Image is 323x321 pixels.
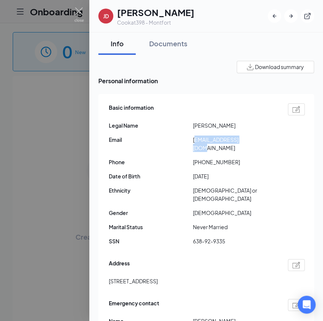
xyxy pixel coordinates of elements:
button: ExternalLink [301,9,314,23]
span: Never Married [193,223,277,231]
div: Open Intercom Messenger [298,296,316,314]
span: [EMAIL_ADDRESS][DOMAIN_NAME] [193,135,277,152]
span: Ethnicity [109,186,193,194]
span: Date of Birth [109,172,193,180]
span: [PHONE_NUMBER] [193,158,277,166]
svg: ArrowRight [287,12,295,20]
div: Documents [149,39,187,48]
button: Download summary [237,61,314,73]
span: Marital Status [109,223,193,231]
h1: [PERSON_NAME] [117,6,194,19]
span: Emergency contact [109,299,159,311]
div: Info [106,39,128,48]
svg: ArrowLeftNew [271,12,278,20]
span: [STREET_ADDRESS] [109,277,158,285]
span: 638-92-9335 [193,237,277,245]
span: Legal Name [109,121,193,130]
span: [DEMOGRAPHIC_DATA] or [DEMOGRAPHIC_DATA] [193,186,277,203]
span: Personal information [98,76,314,85]
span: [PERSON_NAME] [193,121,277,130]
span: Gender [109,209,193,217]
div: JD [103,12,109,20]
svg: ExternalLink [304,12,311,20]
button: ArrowRight [284,9,298,23]
span: [DATE] [193,172,277,180]
span: Email [109,135,193,144]
span: [DEMOGRAPHIC_DATA] [193,209,277,217]
span: SSN [109,237,193,245]
div: Cook at 398 - Montfort [117,19,194,26]
button: ArrowLeftNew [268,9,281,23]
span: Basic information [109,103,154,115]
span: Download summary [255,63,304,71]
span: Address [109,259,130,271]
span: Phone [109,158,193,166]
